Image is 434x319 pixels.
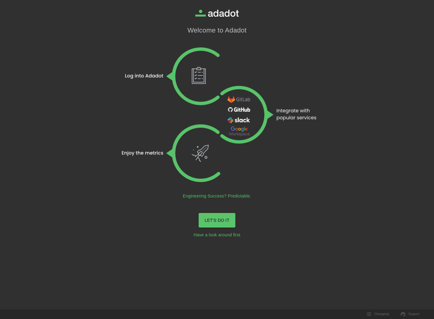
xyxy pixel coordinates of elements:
a: Have a look around first [194,232,241,238]
a: LET'S DO IT [199,213,236,228]
button: Changelog [363,310,392,319]
a: Support [397,310,423,319]
h1: Welcome to Adadot [187,26,247,34]
h2: Engineering Success? Predictable. [183,194,251,198]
